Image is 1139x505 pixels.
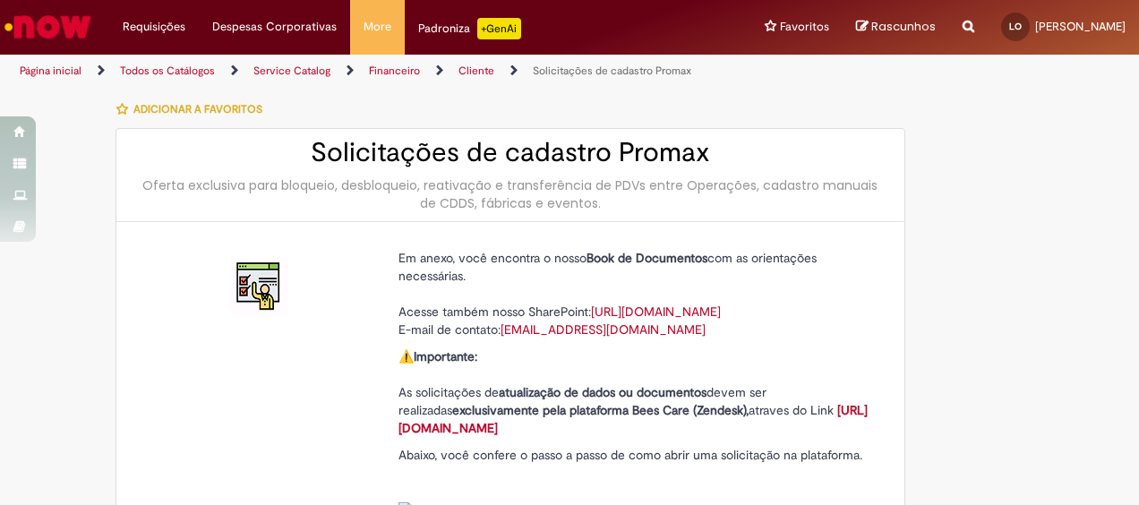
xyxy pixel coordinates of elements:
p: Em anexo, você encontra o nosso com as orientações necessárias. Acesse também nosso SharePoint: E... [398,249,873,338]
span: Despesas Corporativas [212,18,337,36]
span: Adicionar a Favoritos [133,102,262,116]
h2: Solicitações de cadastro Promax [134,138,886,167]
a: Todos os Catálogos [120,64,215,78]
span: More [364,18,391,36]
span: Rascunhos [871,18,936,35]
span: Favoritos [780,18,829,36]
a: Cliente [458,64,494,78]
a: Service Catalog [253,64,330,78]
strong: Importante: [414,348,477,364]
div: Oferta exclusiva para bloqueio, desbloqueio, reativação e transferência de PDVs entre Operações, ... [134,176,886,212]
img: ServiceNow [2,9,94,45]
ul: Trilhas de página [13,55,746,88]
strong: atualização de dados ou documentos [499,384,707,400]
strong: Book de Documentos [587,250,707,266]
a: Solicitações de cadastro Promax [533,64,691,78]
p: +GenAi [477,18,521,39]
a: Financeiro [369,64,420,78]
strong: exclusivamente pela plataforma Bees Care (Zendesk), [452,402,749,418]
img: Solicitações de cadastro Promax [231,258,288,315]
span: [PERSON_NAME] [1035,19,1126,34]
a: Página inicial [20,64,81,78]
a: [URL][DOMAIN_NAME] [398,402,868,436]
a: Rascunhos [856,19,936,36]
p: ⚠️ As solicitações de devem ser realizadas atraves do Link [398,347,873,437]
span: Requisições [123,18,185,36]
div: Padroniza [418,18,521,39]
button: Adicionar a Favoritos [116,90,272,128]
a: [URL][DOMAIN_NAME] [591,304,721,320]
span: LO [1009,21,1022,32]
a: [EMAIL_ADDRESS][DOMAIN_NAME] [501,321,706,338]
